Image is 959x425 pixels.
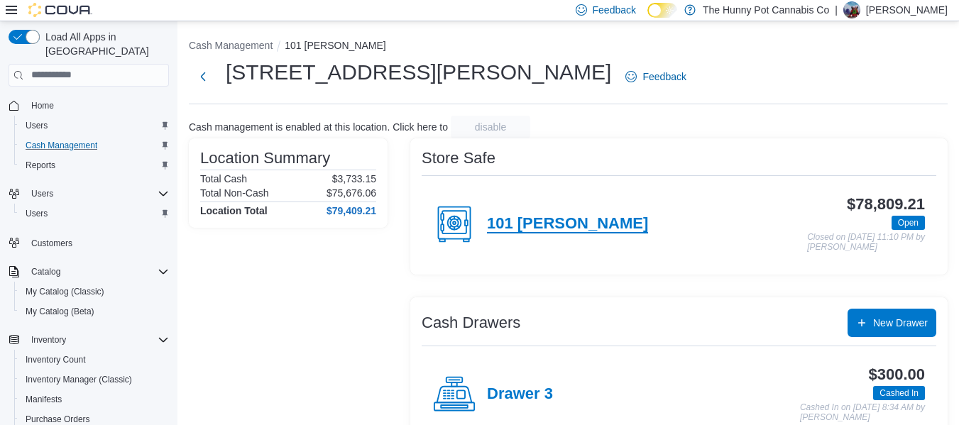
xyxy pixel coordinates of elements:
h4: Location Total [200,205,268,216]
p: $75,676.06 [327,187,376,199]
span: Manifests [20,391,169,408]
p: [PERSON_NAME] [866,1,948,18]
span: My Catalog (Beta) [20,303,169,320]
span: My Catalog (Beta) [26,306,94,317]
span: Users [26,120,48,131]
span: Customers [26,233,169,251]
a: My Catalog (Beta) [20,303,100,320]
span: Home [26,96,169,114]
span: Catalog [31,266,60,277]
a: Cash Management [20,137,103,154]
button: Catalog [26,263,66,280]
span: Home [31,100,54,111]
span: Inventory Count [26,354,86,365]
span: Feedback [642,70,686,84]
p: $3,733.15 [332,173,376,184]
h6: Total Cash [200,173,247,184]
button: Users [14,204,175,223]
h3: Store Safe [422,150,495,167]
button: disable [451,116,530,138]
span: Users [26,208,48,219]
button: Cash Management [14,136,175,155]
a: Customers [26,235,78,252]
button: Users [26,185,59,202]
h3: $78,809.21 [847,196,925,213]
button: New Drawer [848,309,936,337]
button: Home [3,95,175,116]
button: Customers [3,232,175,253]
h3: $300.00 [869,366,925,383]
span: disable [475,120,506,134]
a: My Catalog (Classic) [20,283,110,300]
a: Users [20,205,53,222]
button: Inventory [26,331,72,348]
a: Inventory Count [20,351,92,368]
p: Closed on [DATE] 11:10 PM by [PERSON_NAME] [807,233,925,252]
p: | [835,1,838,18]
a: Feedback [620,62,691,91]
span: My Catalog (Classic) [26,286,104,297]
span: Cashed In [879,387,919,399]
span: Manifests [26,394,62,405]
button: Catalog [3,262,175,282]
button: My Catalog (Beta) [14,302,175,321]
button: Reports [14,155,175,175]
a: Inventory Manager (Classic) [20,371,138,388]
span: Cash Management [26,140,97,151]
button: Inventory [3,330,175,350]
div: Kyle Billie [843,1,860,18]
p: Cashed In on [DATE] 8:34 AM by [PERSON_NAME] [800,403,925,422]
span: Users [20,205,169,222]
span: Feedback [593,3,636,17]
a: Home [26,97,60,114]
span: Customers [31,238,72,249]
span: Inventory Count [20,351,169,368]
h3: Location Summary [200,150,330,167]
h1: [STREET_ADDRESS][PERSON_NAME] [226,58,611,87]
button: Inventory Manager (Classic) [14,370,175,390]
span: New Drawer [873,316,928,330]
span: Purchase Orders [26,414,90,425]
span: Cashed In [873,386,925,400]
span: Users [26,185,169,202]
span: Open [892,216,925,230]
span: Inventory [26,331,169,348]
a: Manifests [20,391,67,408]
img: Cova [28,3,92,17]
span: Inventory Manager (Classic) [26,374,132,385]
span: Inventory [31,334,66,346]
span: My Catalog (Classic) [20,283,169,300]
a: Users [20,117,53,134]
button: 101 [PERSON_NAME] [285,40,385,51]
button: My Catalog (Classic) [14,282,175,302]
h3: Cash Drawers [422,314,520,331]
button: Manifests [14,390,175,409]
button: Cash Management [189,40,273,51]
p: The Hunny Pot Cannabis Co [703,1,829,18]
span: Open [898,216,919,229]
span: Catalog [26,263,169,280]
span: Reports [26,160,55,171]
button: Next [189,62,217,91]
h4: 101 [PERSON_NAME] [487,215,648,233]
span: Users [31,188,53,199]
button: Users [14,116,175,136]
h4: Drawer 3 [487,385,553,404]
span: Cash Management [20,137,169,154]
span: Inventory Manager (Classic) [20,371,169,388]
span: Reports [20,157,169,174]
input: Dark Mode [647,3,677,18]
span: Users [20,117,169,134]
a: Reports [20,157,61,174]
p: Cash management is enabled at this location. Click here to [189,121,448,133]
h4: $79,409.21 [327,205,376,216]
span: Load All Apps in [GEOGRAPHIC_DATA] [40,30,169,58]
button: Inventory Count [14,350,175,370]
button: Users [3,184,175,204]
nav: An example of EuiBreadcrumbs [189,38,948,55]
h6: Total Non-Cash [200,187,269,199]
